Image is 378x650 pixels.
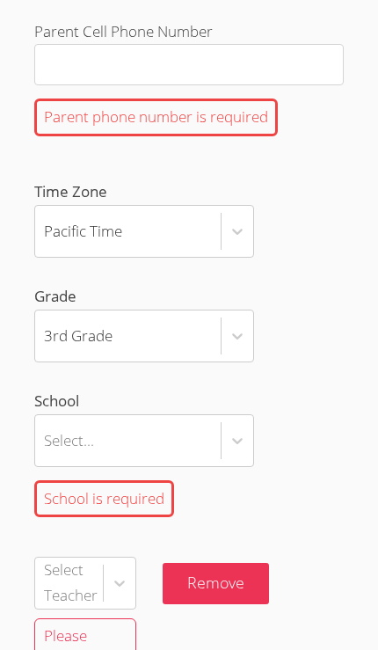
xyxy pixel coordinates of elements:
[34,21,213,41] span: Parent Cell Phone Number
[44,420,46,461] input: SchoolSelect...School is required
[44,559,101,610] div: Select Teacher
[44,219,122,245] div: Pacific Time
[34,480,174,518] div: School is required
[44,211,46,252] input: Time ZonePacific Time
[34,179,345,205] span: Time Zone
[44,323,113,348] div: 3rd Grade
[34,284,345,310] span: Grade
[44,427,94,453] div: Select...
[34,44,345,85] input: Parent Cell Phone NumberParent phone number is required
[163,563,269,604] button: Remove
[34,99,278,136] div: Parent phone number is required
[34,389,345,414] span: School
